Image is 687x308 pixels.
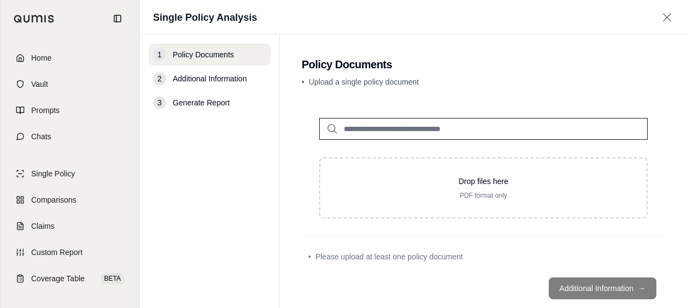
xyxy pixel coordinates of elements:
span: Claims [31,221,55,232]
span: Additional Information [173,73,246,84]
a: Custom Report [7,240,133,264]
a: Claims [7,214,133,238]
span: Vault [31,79,48,90]
span: Coverage Table [31,273,85,284]
p: Drop files here [338,176,629,187]
span: Single Policy [31,168,75,179]
span: BETA [101,273,124,284]
a: Home [7,46,133,70]
span: • [308,251,311,262]
p: PDF format only [338,191,629,200]
div: 3 [153,96,166,109]
span: • [302,78,304,86]
span: Chats [31,131,51,142]
span: Comparisons [31,194,76,205]
a: Prompts [7,98,133,122]
div: 2 [153,72,166,85]
span: Home [31,52,51,63]
span: Upload a single policy document [309,78,419,86]
h1: Single Policy Analysis [153,10,257,25]
a: Comparisons [7,188,133,212]
img: Qumis Logo [14,15,55,23]
a: Chats [7,125,133,149]
span: Custom Report [31,247,83,258]
span: Generate Report [173,97,230,108]
button: Collapse sidebar [109,10,126,27]
a: Single Policy [7,162,133,186]
span: Please upload at least one policy document [315,251,463,262]
div: 1 [153,48,166,61]
span: Prompts [31,105,60,116]
span: Policy Documents [173,49,234,60]
a: Coverage TableBETA [7,266,133,291]
h2: Policy Documents [302,57,665,72]
a: Vault [7,72,133,96]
